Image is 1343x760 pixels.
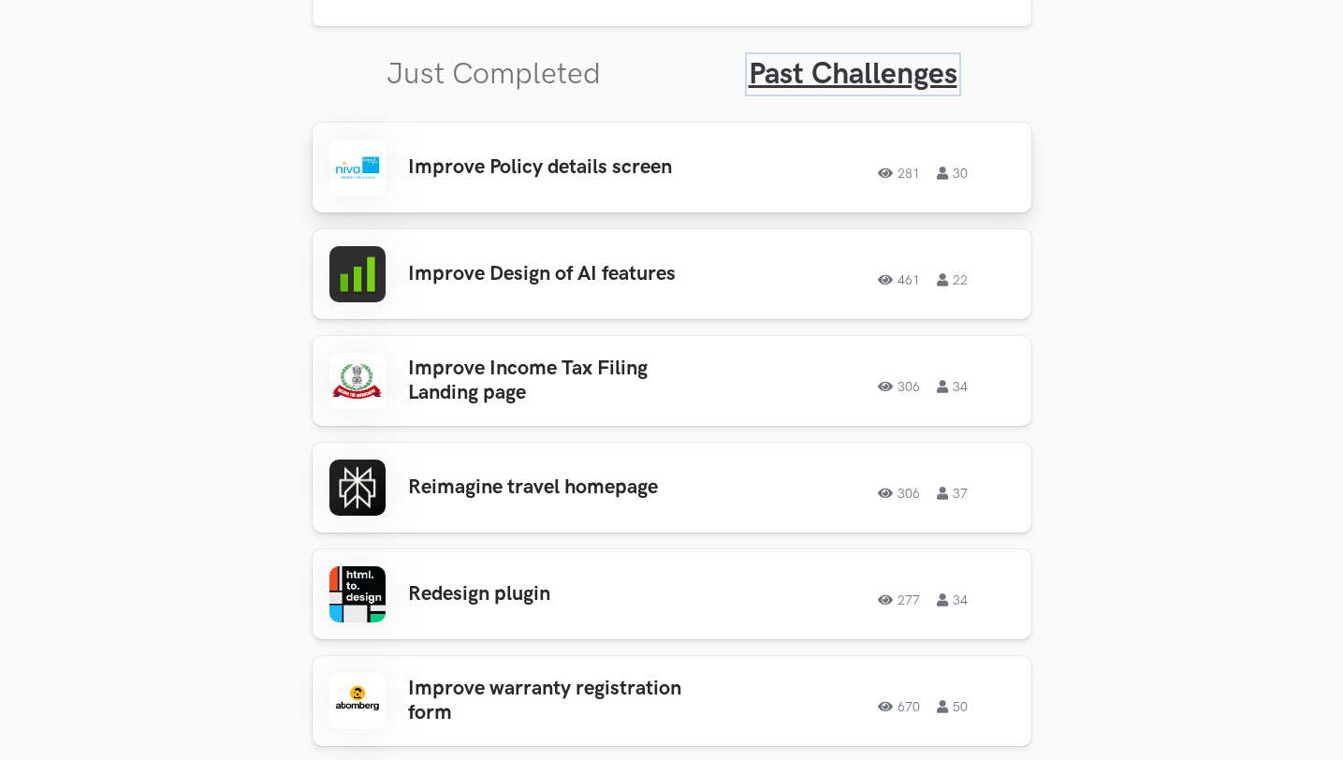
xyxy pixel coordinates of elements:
span: 281 [878,167,920,180]
a: Improve Design of AI features46122 [313,229,1031,319]
h3: Reimagine travel homepage [408,475,700,500]
span: 30 [937,167,968,180]
span: 306 [878,487,920,500]
span: 37 [937,487,968,500]
span: 461 [878,273,920,286]
h3: Improve warranty registration form [408,677,700,726]
a: Improve Policy details screen28130 [313,123,1031,212]
h3: Improve Design of AI features [408,262,700,286]
span: 34 [937,380,968,393]
span: 50 [937,700,968,713]
h3: Improve Income Tax Filing Landing page [408,357,700,406]
span: 306 [878,380,920,393]
a: Improve warranty registration form 670 50 [313,656,1031,746]
a: Just Completed [387,56,601,93]
a: Improve Income Tax Filing Landing page30634 [313,336,1031,426]
a: Reimagine travel homepage30637 [313,443,1031,533]
span: 277 [878,593,920,607]
h3: Redesign plugin [408,582,700,607]
span: 670 [878,700,920,713]
h3: Improve Policy details screen [408,155,700,180]
span: 34 [937,593,968,607]
a: Redesign plugin27734 [313,549,1031,639]
ul: Tabs Interface [313,26,1031,93]
span: 22 [937,273,968,286]
a: Past Challenges [749,56,957,93]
